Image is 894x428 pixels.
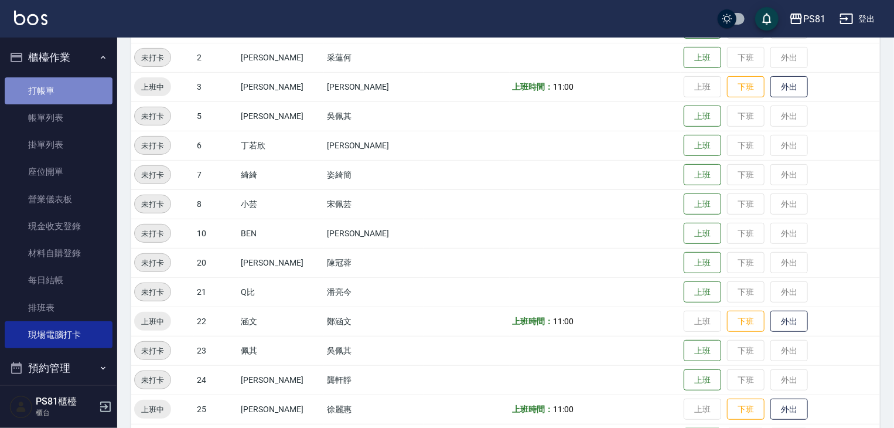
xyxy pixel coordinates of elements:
[238,189,324,219] td: 小芸
[5,294,112,321] a: 排班表
[513,317,554,326] b: 上班時間：
[513,82,554,91] b: 上班時間：
[727,76,765,98] button: 下班
[135,110,170,123] span: 未打卡
[194,43,238,72] td: 2
[770,399,808,420] button: 外出
[684,47,721,69] button: 上班
[5,240,112,267] a: 材料自購登錄
[324,189,424,219] td: 宋佩芸
[238,395,324,424] td: [PERSON_NAME]
[803,12,825,26] div: PS81
[135,198,170,210] span: 未打卡
[194,307,238,336] td: 22
[684,223,721,244] button: 上班
[238,248,324,277] td: [PERSON_NAME]
[324,101,424,131] td: 吳佩其
[134,315,171,328] span: 上班中
[324,160,424,189] td: 姿綺簡
[684,135,721,157] button: 上班
[684,281,721,303] button: 上班
[684,252,721,274] button: 上班
[684,193,721,215] button: 上班
[770,311,808,332] button: 外出
[238,72,324,101] td: [PERSON_NAME]
[238,365,324,395] td: [PERSON_NAME]
[135,227,170,240] span: 未打卡
[36,396,95,407] h5: PS81櫃檯
[194,101,238,131] td: 5
[238,277,324,307] td: Q比
[135,345,170,357] span: 未打卡
[238,101,324,131] td: [PERSON_NAME]
[324,395,424,424] td: 徐麗惠
[324,131,424,160] td: [PERSON_NAME]
[727,399,765,420] button: 下班
[194,131,238,160] td: 6
[684,106,721,127] button: 上班
[324,219,424,248] td: [PERSON_NAME]
[194,365,238,395] td: 24
[5,186,112,213] a: 營業儀表板
[36,407,95,418] p: 櫃台
[5,131,112,158] a: 掛單列表
[135,286,170,298] span: 未打卡
[513,405,554,414] b: 上班時間：
[194,189,238,219] td: 8
[238,219,324,248] td: BEN
[194,219,238,248] td: 10
[324,336,424,365] td: 吳佩其
[5,42,112,73] button: 櫃檯作業
[134,81,171,93] span: 上班中
[194,248,238,277] td: 20
[194,277,238,307] td: 21
[755,7,779,30] button: save
[135,140,170,152] span: 未打卡
[324,72,424,101] td: [PERSON_NAME]
[324,365,424,395] td: 龔軒靜
[14,11,47,25] img: Logo
[553,405,574,414] span: 11:00
[238,336,324,365] td: 佩其
[784,7,830,31] button: PS81
[135,374,170,386] span: 未打卡
[238,43,324,72] td: [PERSON_NAME]
[324,307,424,336] td: 鄭涵文
[5,213,112,240] a: 現金收支登錄
[135,169,170,181] span: 未打卡
[5,267,112,294] a: 每日結帳
[194,395,238,424] td: 25
[238,160,324,189] td: 綺綺
[238,131,324,160] td: 丁若欣
[194,160,238,189] td: 7
[324,248,424,277] td: 陳冠蓉
[5,77,112,104] a: 打帳單
[238,307,324,336] td: 涵文
[553,82,574,91] span: 11:00
[9,395,33,419] img: Person
[684,164,721,186] button: 上班
[5,321,112,348] a: 現場電腦打卡
[5,104,112,131] a: 帳單列表
[5,383,112,414] button: 報表及分析
[194,72,238,101] td: 3
[135,257,170,269] span: 未打卡
[194,336,238,365] td: 23
[5,353,112,383] button: 預約管理
[684,369,721,391] button: 上班
[134,403,171,416] span: 上班中
[135,52,170,64] span: 未打卡
[5,158,112,185] a: 座位開單
[553,317,574,326] span: 11:00
[324,277,424,307] td: 潘亮今
[684,340,721,362] button: 上班
[324,43,424,72] td: 采蓮何
[727,311,765,332] button: 下班
[835,8,880,30] button: 登出
[770,76,808,98] button: 外出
